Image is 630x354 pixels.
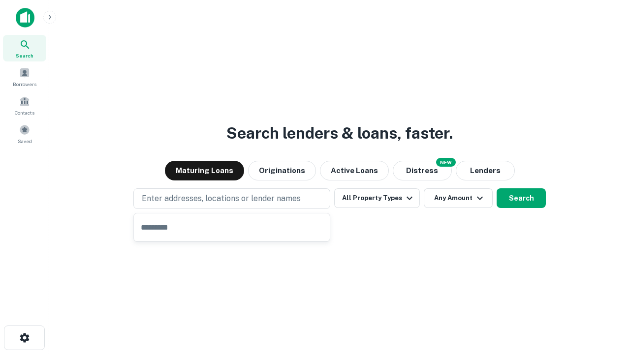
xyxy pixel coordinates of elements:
button: Lenders [456,161,515,180]
span: Contacts [15,109,34,117]
button: Active Loans [320,161,389,180]
a: Saved [3,120,46,147]
h3: Search lenders & loans, faster. [226,121,453,145]
button: All Property Types [334,188,420,208]
button: Any Amount [424,188,493,208]
div: NEW [436,158,456,167]
a: Search [3,35,46,61]
span: Saved [18,137,32,145]
button: Search distressed loans with lien and other non-mortgage details. [393,161,452,180]
img: capitalize-icon.png [16,8,34,28]
button: Search [497,188,546,208]
a: Contacts [3,92,46,118]
span: Search [16,52,33,59]
button: Originations [248,161,316,180]
a: Borrowers [3,63,46,90]
button: Enter addresses, locations or lender names [133,188,330,209]
span: Borrowers [13,80,36,88]
iframe: Chat Widget [581,275,630,323]
button: Maturing Loans [165,161,244,180]
p: Enter addresses, locations or lender names [142,193,301,205]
